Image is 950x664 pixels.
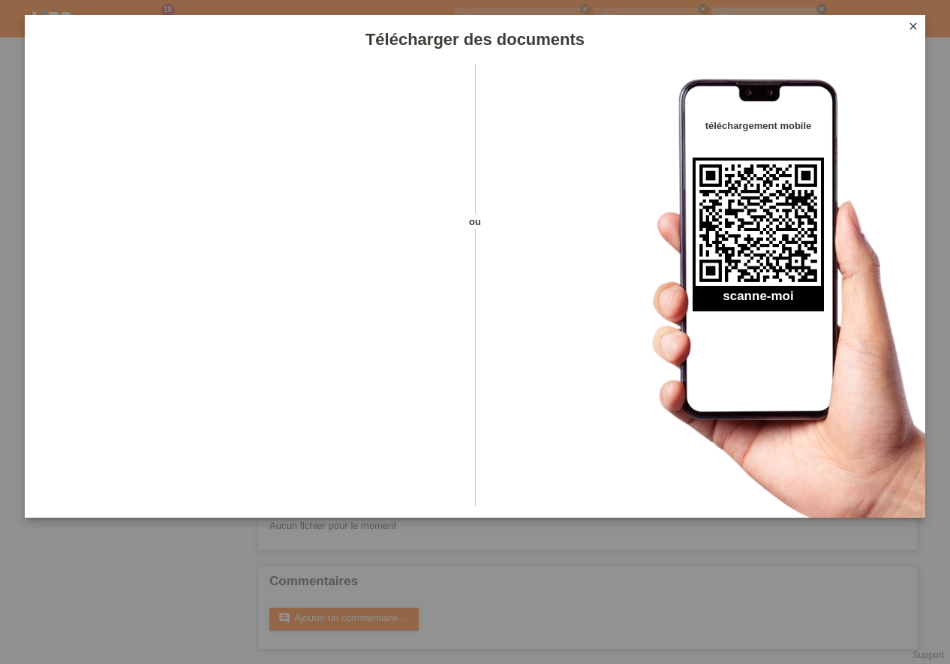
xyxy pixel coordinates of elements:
iframe: Upload [47,101,449,476]
a: close [903,19,923,36]
h1: Télécharger des documents [25,30,925,49]
h2: scanne-moi [693,289,824,311]
i: close [907,20,919,32]
h4: téléchargement mobile [693,120,824,131]
span: ou [449,214,501,230]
